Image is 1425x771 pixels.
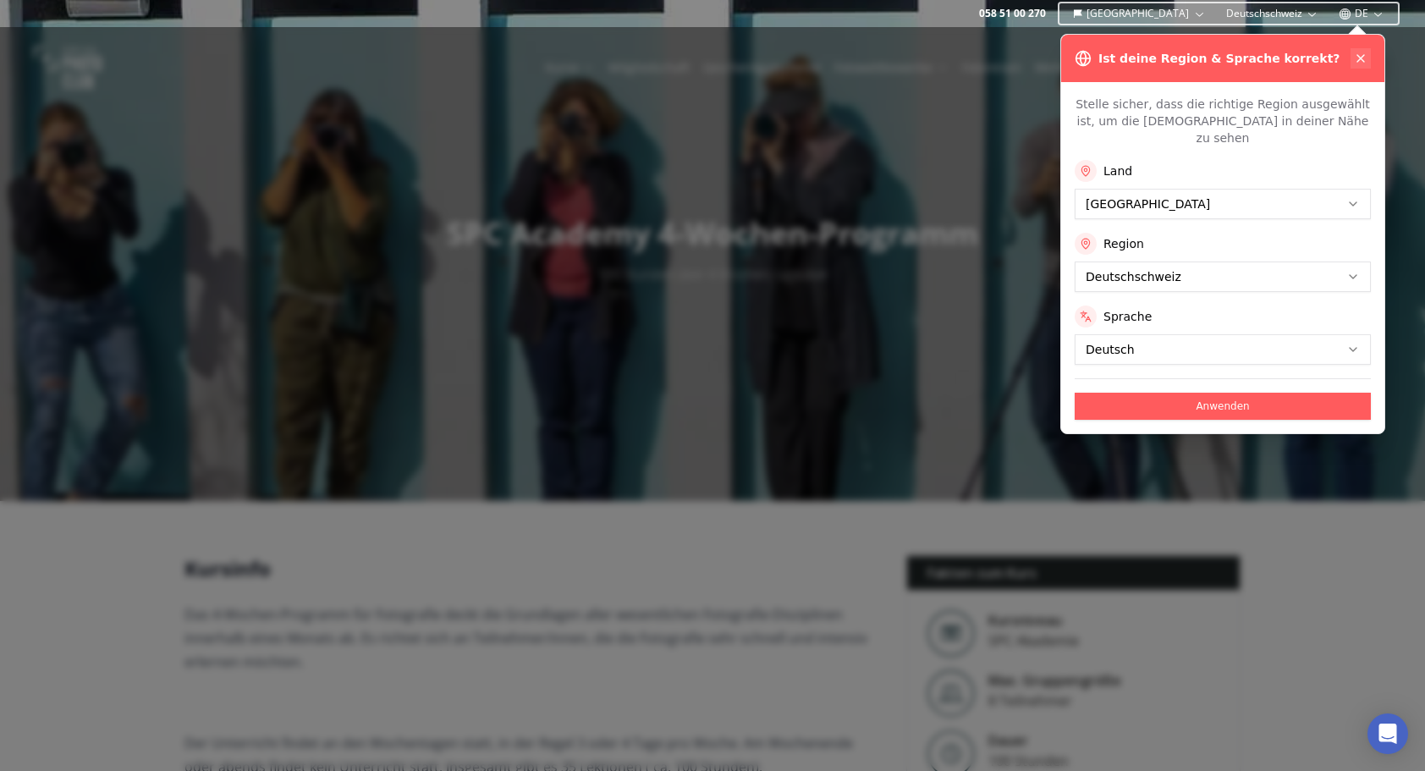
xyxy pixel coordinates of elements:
p: Stelle sicher, dass die richtige Region ausgewählt ist, um die [DEMOGRAPHIC_DATA] in deiner Nähe ... [1075,96,1371,146]
label: Region [1103,235,1144,252]
a: 058 51 00 270 [979,7,1046,20]
button: DE [1332,3,1391,24]
div: Open Intercom Messenger [1367,713,1408,754]
button: [GEOGRAPHIC_DATA] [1066,3,1213,24]
label: Sprache [1103,308,1152,325]
h3: Ist deine Region & Sprache korrekt? [1098,50,1340,67]
button: Anwenden [1075,393,1371,420]
label: Land [1103,162,1132,179]
button: Deutschschweiz [1219,3,1325,24]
